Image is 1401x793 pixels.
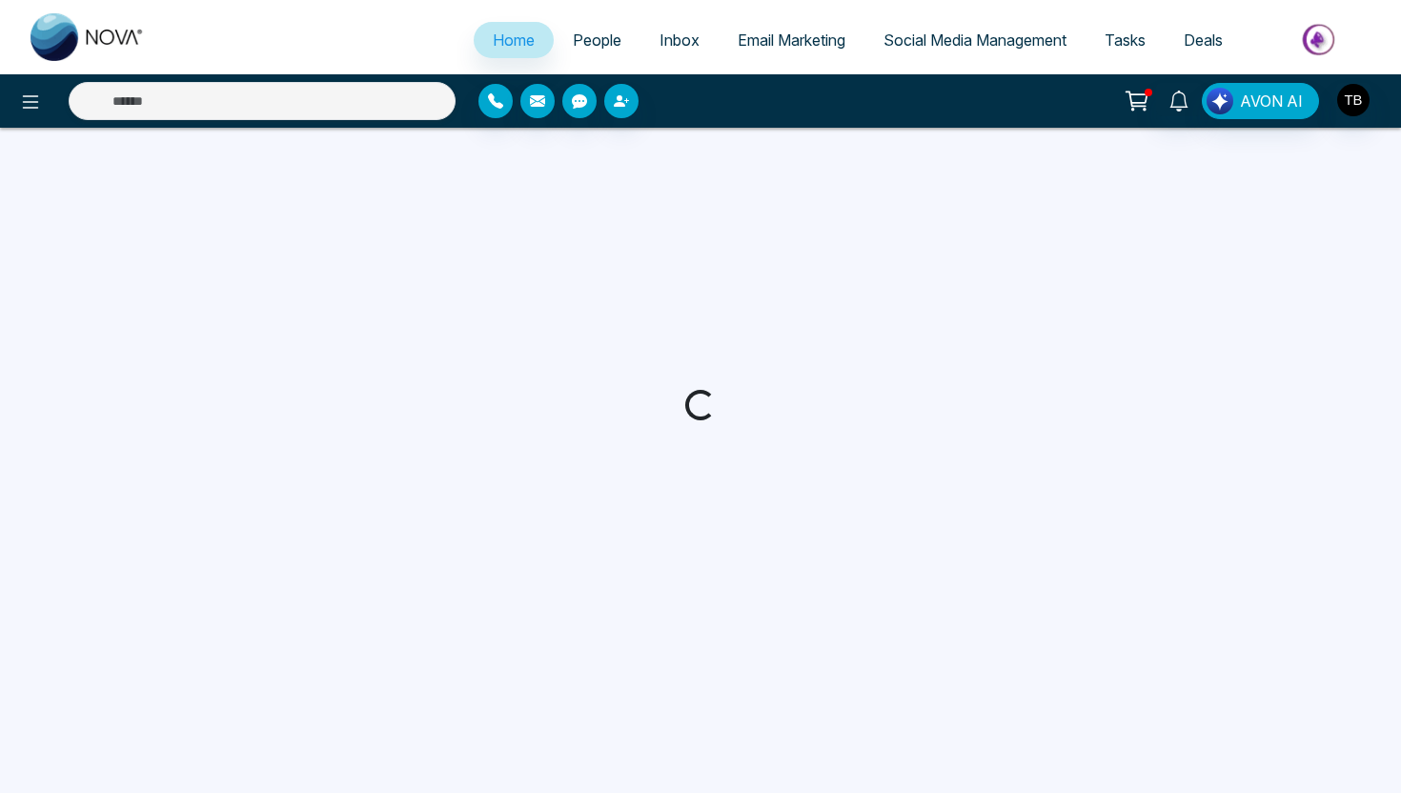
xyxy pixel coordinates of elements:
span: Inbox [660,30,700,50]
a: Home [474,22,554,58]
img: Market-place.gif [1251,18,1390,61]
button: AVON AI [1202,83,1319,119]
span: AVON AI [1240,90,1303,112]
img: Lead Flow [1207,88,1233,114]
a: Inbox [640,22,719,58]
img: Nova CRM Logo [30,13,145,61]
a: Tasks [1086,22,1165,58]
a: Social Media Management [864,22,1086,58]
a: Deals [1165,22,1242,58]
span: Social Media Management [883,30,1066,50]
span: Home [493,30,535,50]
a: People [554,22,640,58]
span: Deals [1184,30,1223,50]
span: Tasks [1105,30,1146,50]
span: Email Marketing [738,30,845,50]
span: People [573,30,621,50]
a: Email Marketing [719,22,864,58]
img: User Avatar [1337,84,1370,116]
